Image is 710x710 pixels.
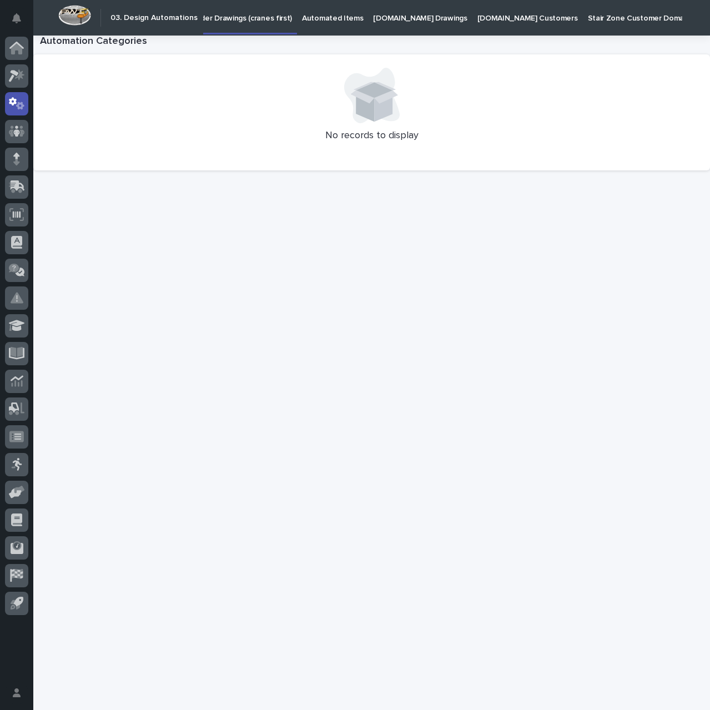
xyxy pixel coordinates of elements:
h2: 03. Design Automations [110,13,198,23]
div: Notifications [14,13,28,31]
img: Workspace Logo [58,5,91,26]
p: No records to display [47,130,697,142]
button: Notifications [5,7,28,30]
h1: Automation Categories [40,36,703,48]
